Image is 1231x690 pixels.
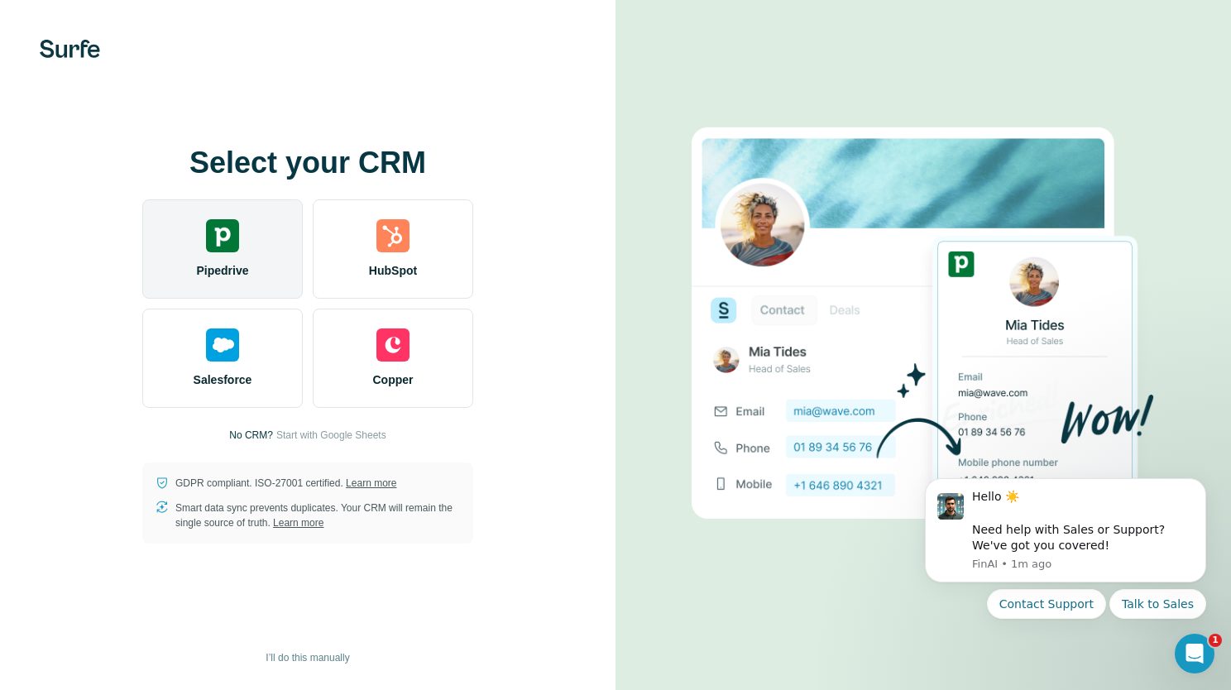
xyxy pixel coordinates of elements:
[175,476,396,491] p: GDPR compliant. ISO-27001 certified.
[276,428,386,443] button: Start with Google Sheets
[369,262,417,279] span: HubSpot
[1209,634,1222,647] span: 1
[1175,634,1214,673] iframe: Intercom live chat
[376,328,410,362] img: copper's logo
[692,99,1155,591] img: PIPEDRIVE image
[376,219,410,252] img: hubspot's logo
[254,645,361,670] button: I’ll do this manually
[373,371,414,388] span: Copper
[196,262,248,279] span: Pipedrive
[266,650,349,665] span: I’ll do this manually
[273,517,323,529] a: Learn more
[142,146,473,180] h1: Select your CRM
[206,219,239,252] img: pipedrive's logo
[206,328,239,362] img: salesforce's logo
[229,428,273,443] p: No CRM?
[194,371,252,388] span: Salesforce
[346,477,396,489] a: Learn more
[40,40,100,58] img: Surfe's logo
[175,501,460,530] p: Smart data sync prevents duplicates. Your CRM will remain the single source of truth.
[900,458,1231,682] iframe: Intercom notifications message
